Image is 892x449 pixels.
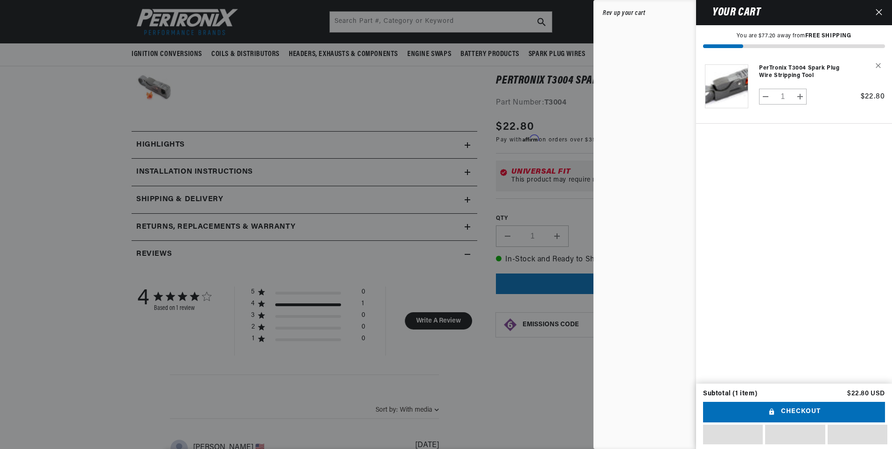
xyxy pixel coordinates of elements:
a: PerTronix T3004 Spark Plug Wire Stripping Tool [759,64,852,79]
h2: Your cart [703,8,760,17]
span: $22.80 [861,93,885,100]
button: Remove PerTronix T3004 Spark Plug Wire Stripping Tool [868,57,885,74]
button: Checkout [703,402,885,423]
strong: FREE SHIPPING [805,33,851,39]
p: $22.80 USD [847,391,885,397]
div: Subtotal (1 item) [703,391,757,397]
p: You are $77.20 away from [703,32,885,40]
input: Quantity for PerTronix T3004 Spark Plug Wire Stripping Tool [772,89,794,105]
